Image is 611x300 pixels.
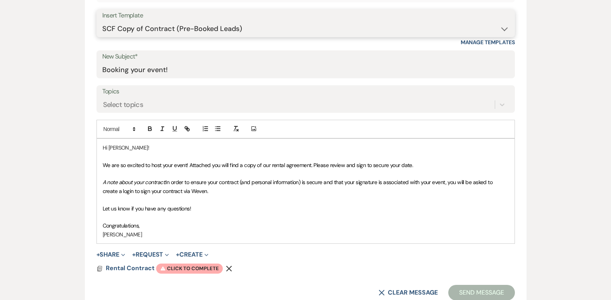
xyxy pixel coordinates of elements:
span: + [96,252,100,258]
button: Clear message [379,290,437,296]
span: Let us know if you have any questions! [103,205,191,212]
div: Insert Template [102,10,509,21]
label: New Subject* [102,51,509,62]
span: We are so excited to host your event! Attached you will find a copy of our rental agreement. Plea... [103,162,413,169]
button: Create [176,252,208,258]
p: Hi [PERSON_NAME]! [103,143,509,152]
a: Manage Templates [461,39,515,46]
label: Topics [102,86,509,97]
button: Rental Contract Click to complete [106,264,223,274]
button: Request [132,252,169,258]
span: + [132,252,136,258]
span: Click to complete [156,264,223,274]
p: [PERSON_NAME] [103,230,509,239]
span: Rental Contract [106,264,155,272]
em: A note about your contract: [103,179,166,186]
div: Select topics [103,99,143,110]
span: Congratulations, [103,222,140,229]
span: + [176,252,179,258]
button: Share [96,252,126,258]
span: In order to ensure your contract (and personal information) is secure and that your signature is ... [103,179,494,194]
